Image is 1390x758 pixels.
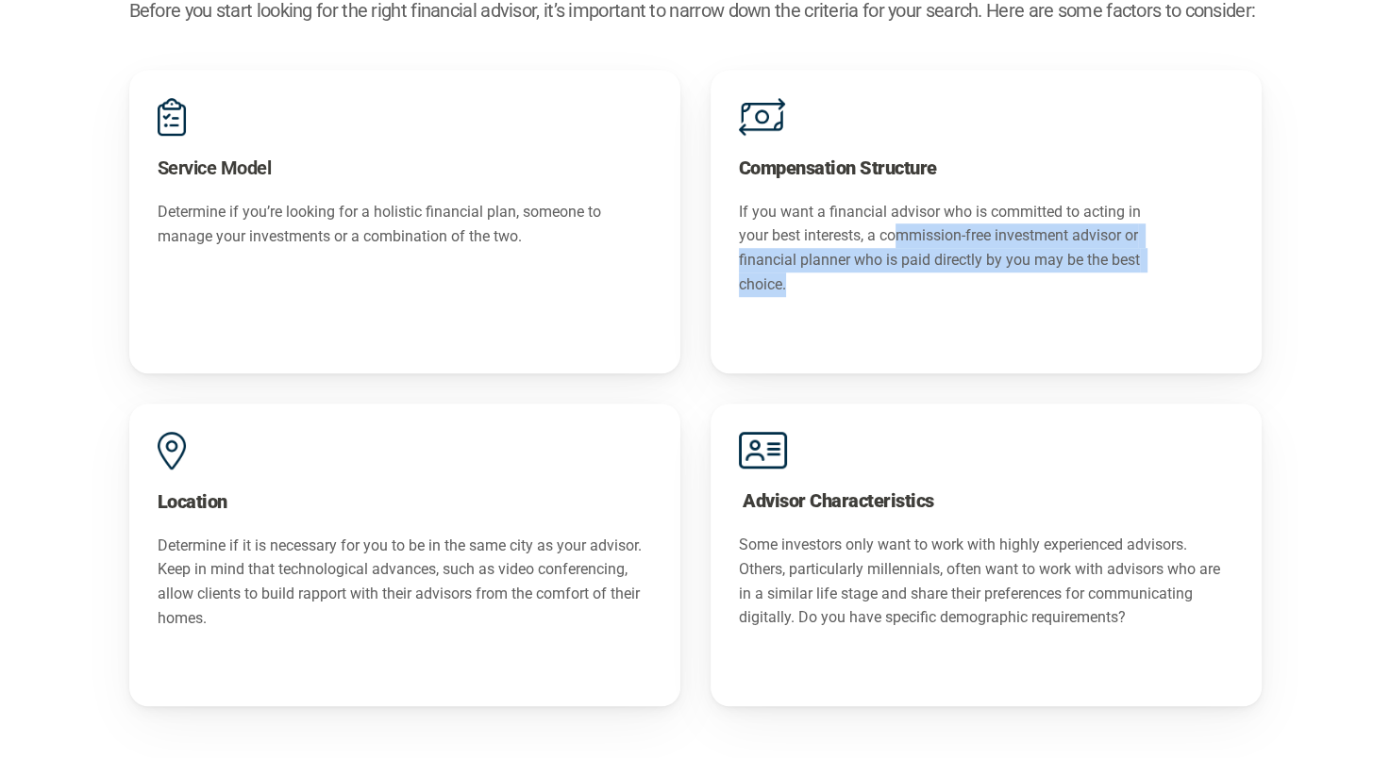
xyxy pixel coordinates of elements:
[158,490,227,513] strong: Location
[158,534,652,630] p: Determine if it is necessary for you to be in the same city as your advisor. Keep in mind that te...
[739,200,1159,296] p: If you want a financial advisor who is committed to acting in your best interests, a commission-f...
[158,200,652,248] p: Determine if you’re looking for a holistic financial plan, someone to manage your investments or ...
[739,157,937,179] strong: Compensation Structure
[743,489,934,512] strong: Advisor Characteristics
[158,155,272,181] h3: Service Model
[739,533,1233,629] p: Some investors only want to work with highly experienced advisors. Others, particularly millennia...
